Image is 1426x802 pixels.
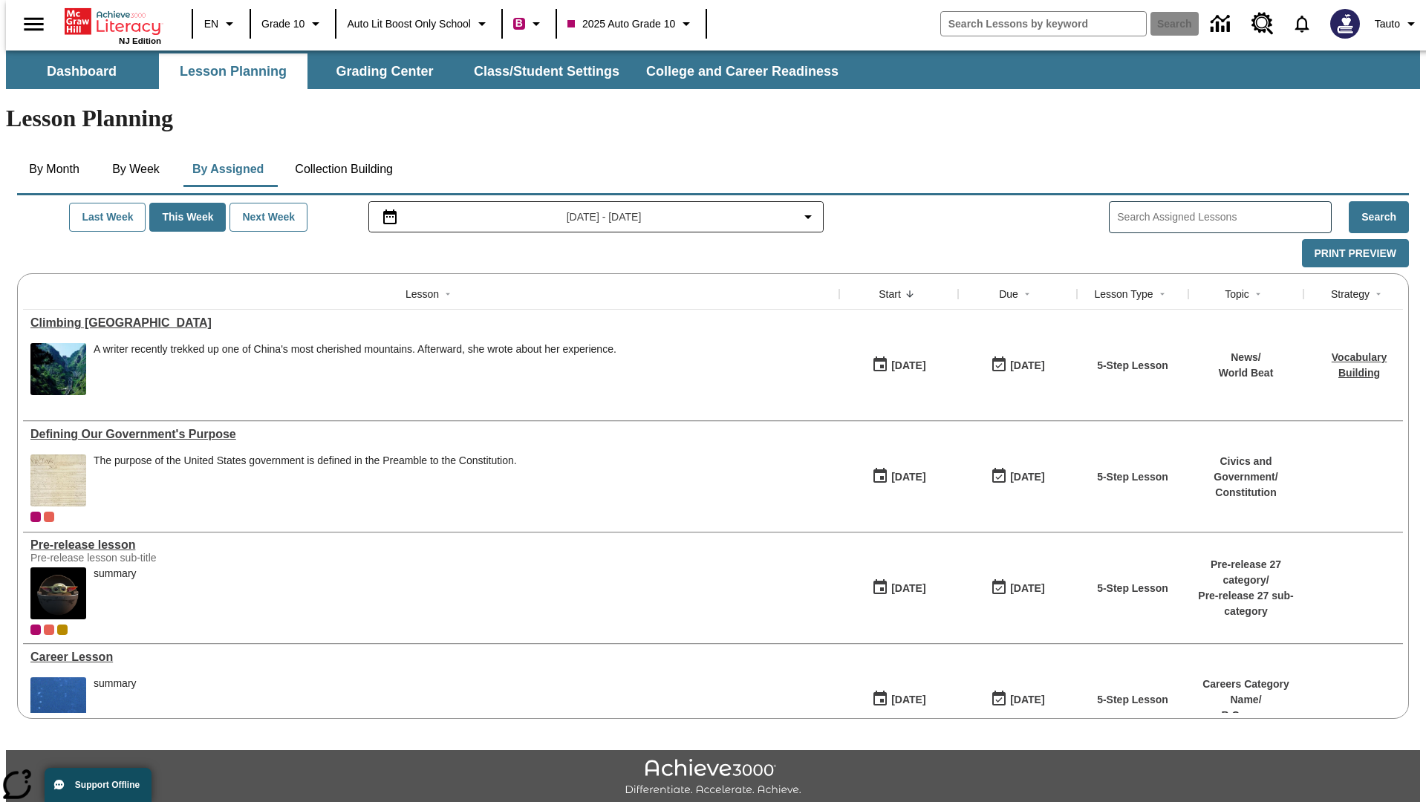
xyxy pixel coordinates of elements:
p: B Careers [1196,708,1296,723]
button: Language: EN, Select a language [198,10,245,37]
a: Defining Our Government's Purpose, Lessons [30,428,832,441]
button: Sort [1249,285,1267,303]
div: Current Class [30,625,41,635]
a: Career Lesson, Lessons [30,651,832,664]
div: summary [94,677,137,690]
button: School: Auto Lit Boost only School, Select your school [341,10,497,37]
p: Civics and Government / [1196,454,1296,485]
input: Search Assigned Lessons [1117,206,1331,228]
a: Pre-release lesson, Lessons [30,538,832,552]
button: 06/30/26: Last day the lesson can be accessed [986,351,1049,379]
img: Avatar [1330,9,1360,39]
div: A writer recently trekked up one of China's most cherished mountains. Afterward, she wrote about ... [94,343,616,395]
div: Current Class [30,512,41,522]
div: Career Lesson [30,651,832,664]
button: This Week [149,203,226,232]
button: By Week [99,151,173,187]
div: The purpose of the United States government is defined in the Preamble to the Constitution. [94,454,517,506]
div: summary [94,567,137,619]
span: EN [204,16,218,32]
button: 01/17/26: Last day the lesson can be accessed [986,685,1049,714]
h1: Lesson Planning [6,105,1420,132]
div: OL 2025 Auto Grade 11 [44,625,54,635]
img: This historic document written in calligraphic script on aged parchment, is the Preamble of the C... [30,454,86,506]
span: [DATE] - [DATE] [567,209,642,225]
span: Support Offline [75,780,140,790]
span: Auto Lit Boost only School [347,16,471,32]
button: 01/22/25: First time the lesson was available [867,574,931,602]
button: Class/Student Settings [462,53,631,89]
button: Profile/Settings [1369,10,1426,37]
div: summary [94,567,137,580]
button: 03/31/26: Last day the lesson can be accessed [986,463,1049,491]
div: [DATE] [1010,579,1044,598]
div: summary [94,677,137,729]
p: News / [1219,350,1274,365]
button: Last Week [69,203,146,232]
div: Defining Our Government's Purpose [30,428,832,441]
span: NJ Edition [119,36,161,45]
div: Lesson [406,287,439,301]
button: Dashboard [7,53,156,89]
button: Next Week [229,203,307,232]
div: [DATE] [891,356,925,375]
button: Sort [1018,285,1036,303]
button: By Month [17,151,91,187]
button: Search [1349,201,1409,233]
p: Pre-release 27 category / [1196,557,1296,588]
span: 2025 Auto Grade 10 [567,16,675,32]
button: Print Preview [1302,239,1409,268]
div: New 2025 class [57,625,68,635]
button: Sort [901,285,919,303]
svg: Collapse Date Range Filter [799,208,817,226]
div: [DATE] [1010,691,1044,709]
div: Due [999,287,1018,301]
button: Collection Building [283,151,405,187]
button: Sort [439,285,457,303]
div: Start [879,287,901,301]
div: [DATE] [1010,468,1044,486]
button: 01/25/26: Last day the lesson can be accessed [986,574,1049,602]
button: Support Offline [45,768,152,802]
span: Grade 10 [261,16,305,32]
button: By Assigned [180,151,276,187]
div: Pre-release lesson [30,538,832,552]
div: Lesson Type [1094,287,1153,301]
img: fish [30,677,86,729]
p: Pre-release 27 sub-category [1196,588,1296,619]
div: SubNavbar [6,50,1420,89]
span: B [515,14,523,33]
a: Data Center [1202,4,1243,45]
p: Careers Category Name / [1196,677,1296,708]
img: Achieve3000 Differentiate Accelerate Achieve [625,759,801,797]
button: Class: 2025 Auto Grade 10, Select your class [561,10,701,37]
button: Select the date range menu item [375,208,818,226]
button: Lesson Planning [159,53,307,89]
input: search field [941,12,1146,36]
div: [DATE] [891,579,925,598]
p: World Beat [1219,365,1274,381]
div: Home [65,5,161,45]
div: [DATE] [891,468,925,486]
p: Constitution [1196,485,1296,501]
button: Open side menu [12,2,56,46]
img: hero alt text [30,567,86,619]
button: Sort [1370,285,1387,303]
div: Topic [1225,287,1249,301]
button: Sort [1153,285,1171,303]
div: [DATE] [1010,356,1044,375]
p: 5-Step Lesson [1097,469,1168,485]
div: OL 2025 Auto Grade 11 [44,512,54,522]
button: 07/01/25: First time the lesson was available [867,463,931,491]
button: 01/13/25: First time the lesson was available [867,685,931,714]
button: Select a new avatar [1321,4,1369,43]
